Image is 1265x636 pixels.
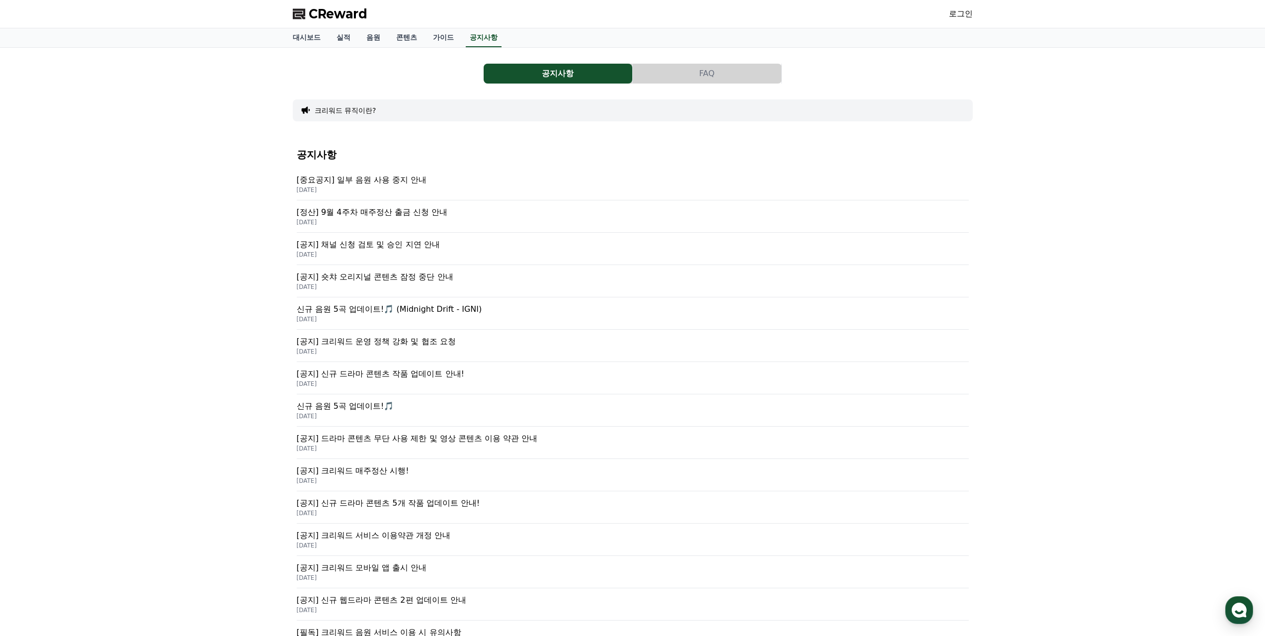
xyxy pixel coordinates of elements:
span: 설정 [154,330,166,338]
p: [정산] 9월 4주차 매주정산 출금 신청 안내 [297,206,969,218]
p: [공지] 채널 신청 검토 및 승인 지연 안내 [297,239,969,251]
p: [공지] 신규 웹드라마 콘텐츠 2편 업데이트 안내 [297,594,969,606]
p: [공지] 크리워드 매주정산 시행! [297,465,969,477]
a: 신규 음원 5곡 업데이트!🎵 (Midnight Drift - IGNI) [DATE] [297,297,969,330]
p: [공지] 크리워드 모바일 앱 출시 안내 [297,562,969,574]
a: [공지] 신규 드라마 콘텐츠 작품 업데이트 안내! [DATE] [297,362,969,394]
a: [공지] 크리워드 매주정산 시행! [DATE] [297,459,969,491]
p: [공지] 크리워드 운영 정책 강화 및 협조 요청 [297,336,969,348]
span: 홈 [31,330,37,338]
p: [DATE] [297,315,969,323]
p: [공지] 신규 드라마 콘텐츠 작품 업데이트 안내! [297,368,969,380]
span: CReward [309,6,367,22]
a: 공지사항 [484,64,633,84]
p: [공지] 숏챠 오리지널 콘텐츠 잠정 중단 안내 [297,271,969,283]
a: [중요공지] 일부 음원 사용 중지 안내 [DATE] [297,168,969,200]
a: [공지] 크리워드 서비스 이용약관 개정 안내 [DATE] [297,524,969,556]
button: 크리워드 뮤직이란? [315,105,376,115]
p: [DATE] [297,412,969,420]
a: 로그인 [949,8,973,20]
h4: 공지사항 [297,149,969,160]
a: 대화 [66,315,128,340]
a: 음원 [358,28,388,47]
a: 콘텐츠 [388,28,425,47]
a: [정산] 9월 4주차 매주정산 출금 신청 안내 [DATE] [297,200,969,233]
p: [DATE] [297,251,969,259]
a: [공지] 신규 드라마 콘텐츠 5개 작품 업데이트 안내! [DATE] [297,491,969,524]
a: [공지] 채널 신청 검토 및 승인 지연 안내 [DATE] [297,233,969,265]
p: [DATE] [297,380,969,388]
a: 홈 [3,315,66,340]
p: [DATE] [297,445,969,453]
p: [DATE] [297,283,969,291]
a: 설정 [128,315,191,340]
button: 공지사항 [484,64,632,84]
span: 대화 [91,331,103,339]
p: 신규 음원 5곡 업데이트!🎵 (Midnight Drift - IGNI) [297,303,969,315]
p: 신규 음원 5곡 업데이트!🎵 [297,400,969,412]
button: FAQ [633,64,781,84]
a: 대시보드 [285,28,329,47]
a: 실적 [329,28,358,47]
p: [DATE] [297,574,969,582]
p: [DATE] [297,348,969,356]
p: [DATE] [297,509,969,517]
p: [DATE] [297,477,969,485]
p: [공지] 드라마 콘텐츠 무단 사용 제한 및 영상 콘텐츠 이용 약관 안내 [297,433,969,445]
a: [공지] 숏챠 오리지널 콘텐츠 잠정 중단 안내 [DATE] [297,265,969,297]
a: [공지] 신규 웹드라마 콘텐츠 2편 업데이트 안내 [DATE] [297,588,969,621]
a: [공지] 크리워드 운영 정책 강화 및 협조 요청 [DATE] [297,330,969,362]
a: CReward [293,6,367,22]
p: [DATE] [297,542,969,549]
a: [공지] 드라마 콘텐츠 무단 사용 제한 및 영상 콘텐츠 이용 약관 안내 [DATE] [297,427,969,459]
p: [공지] 신규 드라마 콘텐츠 5개 작품 업데이트 안내! [297,497,969,509]
a: 공지사항 [466,28,502,47]
a: 가이드 [425,28,462,47]
p: [공지] 크리워드 서비스 이용약관 개정 안내 [297,530,969,542]
a: 신규 음원 5곡 업데이트!🎵 [DATE] [297,394,969,427]
p: [DATE] [297,606,969,614]
a: [공지] 크리워드 모바일 앱 출시 안내 [DATE] [297,556,969,588]
p: [DATE] [297,218,969,226]
p: [중요공지] 일부 음원 사용 중지 안내 [297,174,969,186]
p: [DATE] [297,186,969,194]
